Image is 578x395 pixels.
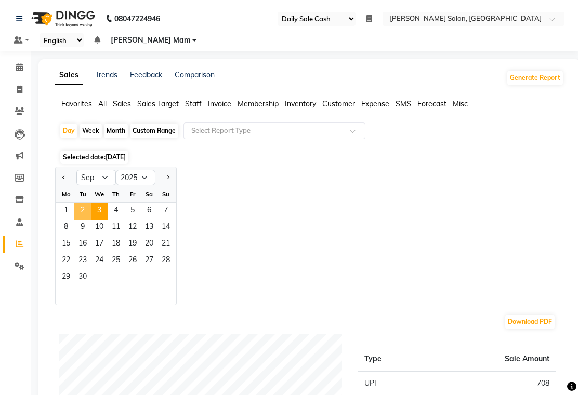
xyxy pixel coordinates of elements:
[108,236,124,253] div: Thursday, September 18, 2025
[124,236,141,253] div: Friday, September 19, 2025
[74,220,91,236] div: Tuesday, September 9, 2025
[285,99,316,108] span: Inventory
[453,99,468,108] span: Misc
[60,151,128,164] span: Selected date:
[58,236,74,253] span: 15
[108,220,124,236] div: Thursday, September 11, 2025
[108,203,124,220] span: 4
[91,186,108,202] div: We
[358,347,431,372] th: Type
[91,203,108,220] span: 3
[106,153,126,161] span: [DATE]
[91,236,108,253] span: 17
[114,4,160,33] b: 08047224946
[91,220,108,236] div: Wednesday, September 10, 2025
[208,99,231,108] span: Invoice
[74,203,91,220] div: Tuesday, September 2, 2025
[27,4,98,33] img: logo
[157,236,174,253] div: Sunday, September 21, 2025
[175,70,215,79] a: Comparison
[74,236,91,253] div: Tuesday, September 16, 2025
[58,253,74,269] div: Monday, September 22, 2025
[507,71,563,85] button: Generate Report
[60,169,68,186] button: Previous month
[76,170,116,185] select: Select month
[58,269,74,286] span: 29
[141,203,157,220] div: Saturday, September 6, 2025
[108,236,124,253] span: 18
[164,169,172,186] button: Next month
[116,170,155,185] select: Select year
[61,99,92,108] span: Favorites
[157,186,174,202] div: Su
[141,236,157,253] div: Saturday, September 20, 2025
[91,253,108,269] span: 24
[58,220,74,236] div: Monday, September 8, 2025
[108,186,124,202] div: Th
[91,236,108,253] div: Wednesday, September 17, 2025
[108,253,124,269] div: Thursday, September 25, 2025
[157,220,174,236] span: 14
[58,203,74,220] div: Monday, September 1, 2025
[108,220,124,236] span: 11
[157,253,174,269] div: Sunday, September 28, 2025
[130,70,162,79] a: Feedback
[505,315,555,329] button: Download PDF
[74,253,91,269] span: 23
[95,70,117,79] a: Trends
[124,253,141,269] div: Friday, September 26, 2025
[124,203,141,220] div: Friday, September 5, 2025
[113,99,131,108] span: Sales
[91,220,108,236] span: 10
[124,236,141,253] span: 19
[91,203,108,220] div: Wednesday, September 3, 2025
[108,253,124,269] span: 25
[108,203,124,220] div: Thursday, September 4, 2025
[58,236,74,253] div: Monday, September 15, 2025
[74,186,91,202] div: Tu
[58,186,74,202] div: Mo
[74,220,91,236] span: 9
[80,124,102,138] div: Week
[141,253,157,269] div: Saturday, September 27, 2025
[141,220,157,236] div: Saturday, September 13, 2025
[104,124,128,138] div: Month
[58,269,74,286] div: Monday, September 29, 2025
[58,253,74,269] span: 22
[157,203,174,220] span: 7
[130,124,178,138] div: Custom Range
[124,253,141,269] span: 26
[417,99,446,108] span: Forecast
[111,35,191,46] span: [PERSON_NAME] Mam
[157,203,174,220] div: Sunday, September 7, 2025
[124,220,141,236] span: 12
[58,203,74,220] span: 1
[157,236,174,253] span: 21
[322,99,355,108] span: Customer
[430,347,556,372] th: Sale Amount
[124,186,141,202] div: Fr
[74,236,91,253] span: 16
[74,269,91,286] div: Tuesday, September 30, 2025
[124,203,141,220] span: 5
[58,220,74,236] span: 8
[55,66,83,85] a: Sales
[141,203,157,220] span: 6
[141,236,157,253] span: 20
[74,269,91,286] span: 30
[157,220,174,236] div: Sunday, September 14, 2025
[396,99,411,108] span: SMS
[91,253,108,269] div: Wednesday, September 24, 2025
[157,253,174,269] span: 28
[137,99,179,108] span: Sales Target
[141,253,157,269] span: 27
[185,99,202,108] span: Staff
[141,186,157,202] div: Sa
[238,99,279,108] span: Membership
[124,220,141,236] div: Friday, September 12, 2025
[361,99,389,108] span: Expense
[74,203,91,220] span: 2
[74,253,91,269] div: Tuesday, September 23, 2025
[141,220,157,236] span: 13
[60,124,77,138] div: Day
